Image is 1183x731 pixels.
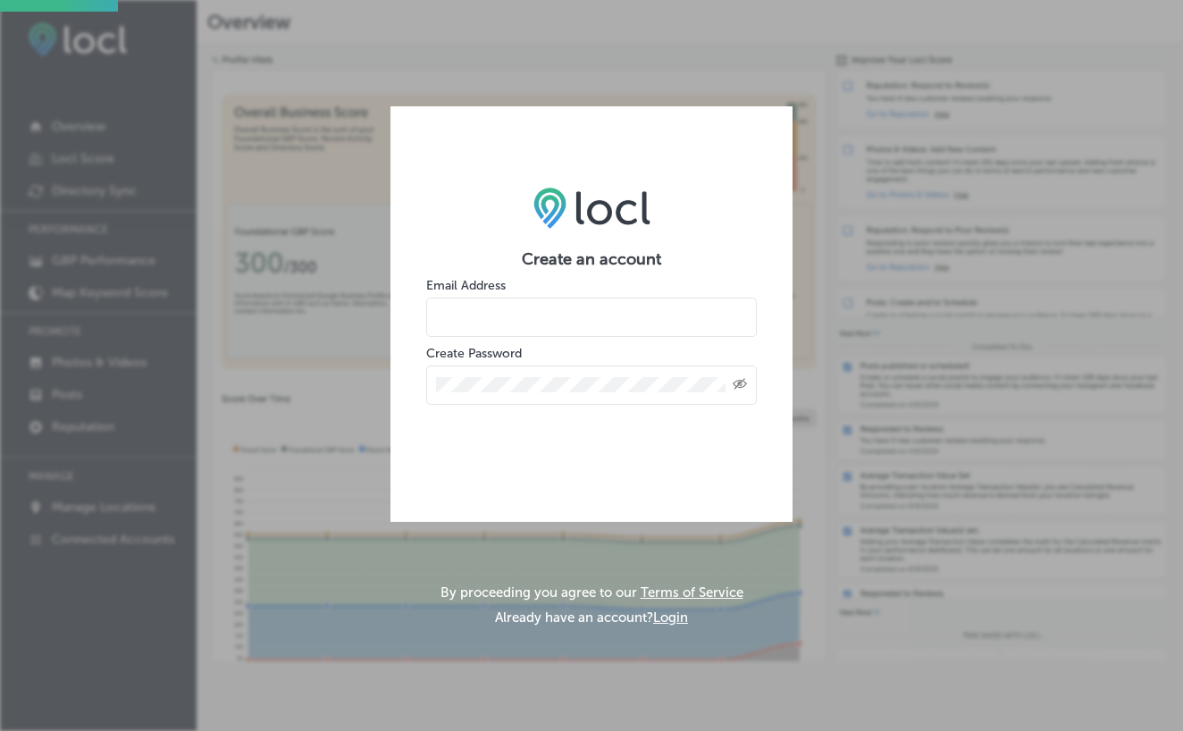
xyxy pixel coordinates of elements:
[426,278,506,293] label: Email Address
[733,377,747,393] span: Toggle password visibility
[495,609,688,626] p: Already have an account?
[426,346,522,361] label: Create Password
[641,584,743,601] a: Terms of Service
[653,609,688,626] button: Login
[533,187,650,228] img: LOCL logo
[426,249,757,269] h2: Create an account
[440,584,743,601] p: By proceeding you agree to our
